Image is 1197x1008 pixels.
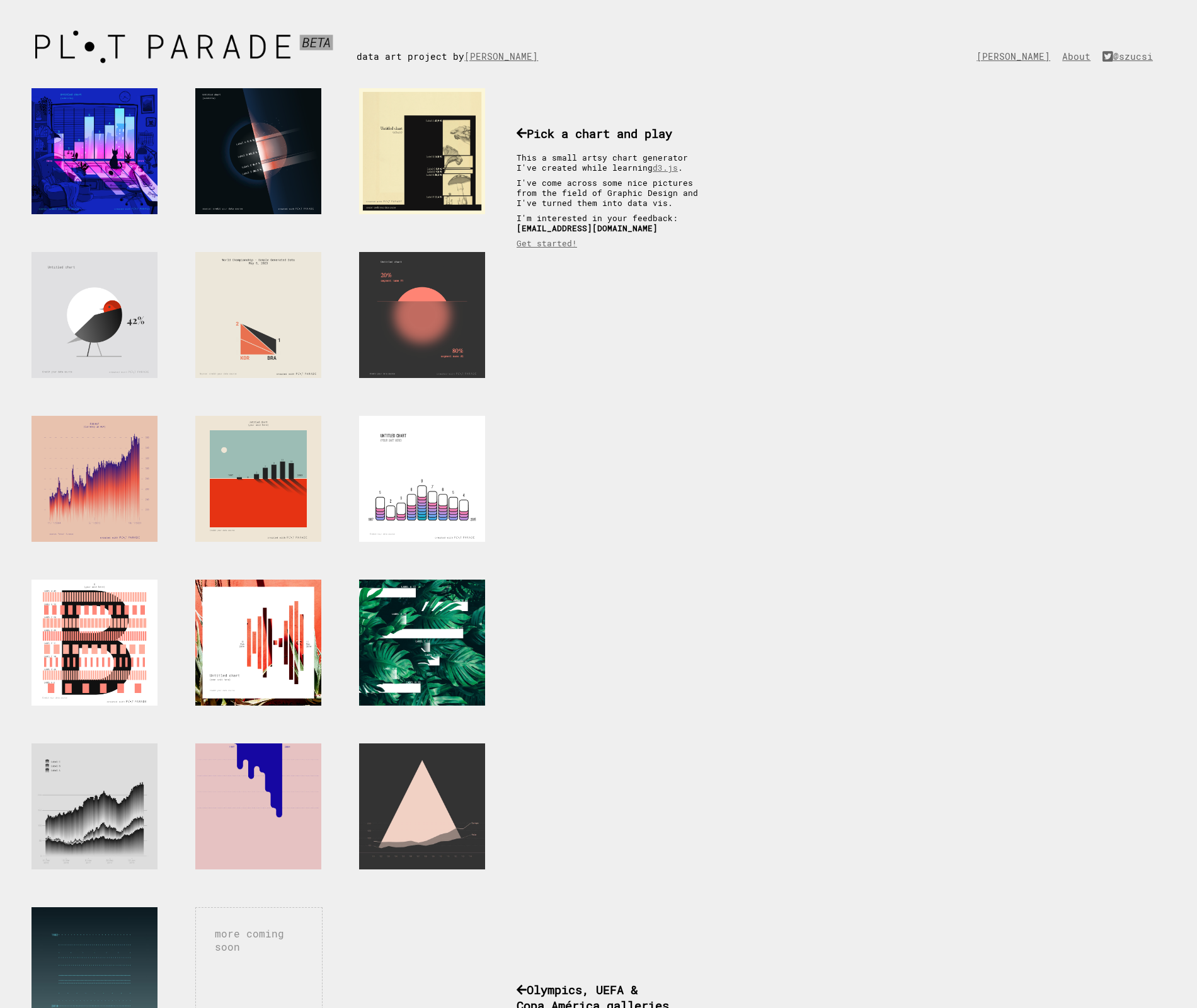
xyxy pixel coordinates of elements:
[517,213,712,233] p: I'm interested in your feedback:
[357,25,557,62] div: data art project by
[517,178,712,208] p: I've come across some nice pictures from the field of Graphic Design and I've turned them into da...
[653,163,678,173] a: d3.js
[517,152,712,173] p: This a small artsy chart generator I've created while learning .
[464,50,544,62] a: [PERSON_NAME]
[517,223,658,233] b: [EMAIL_ADDRESS][DOMAIN_NAME]
[976,50,1057,62] a: [PERSON_NAME]
[1102,50,1159,62] a: @szucsi
[1062,50,1097,62] a: About
[517,238,577,248] a: Get started!
[517,125,712,141] h3: Pick a chart and play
